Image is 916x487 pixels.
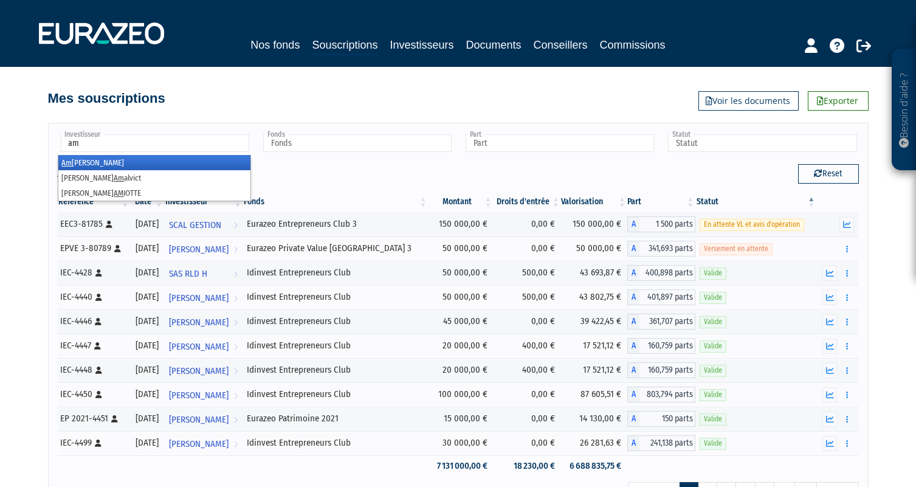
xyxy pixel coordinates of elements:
td: 43 802,75 € [561,285,627,309]
td: 500,00 € [494,261,561,285]
div: [DATE] [134,364,160,376]
div: IEC-4448 [61,364,126,376]
td: 50 000,00 € [561,237,627,261]
div: EPVE 3-80789 [61,242,126,255]
span: Valide [700,413,726,425]
a: Commissions [600,36,666,54]
span: A [627,338,639,354]
i: Voir l'investisseur [234,238,238,261]
span: [PERSON_NAME] [169,287,229,309]
div: IEC-4440 [61,291,126,303]
span: A [627,216,639,232]
td: 100 000,00 € [429,382,494,407]
img: 1732889491-logotype_eurazeo_blanc_rvb.png [39,22,164,44]
td: 26 281,63 € [561,431,627,455]
div: [DATE] [134,412,160,425]
h4: Mes souscriptions [48,91,165,106]
td: 150 000,00 € [561,212,627,237]
div: Idinvest Entrepreneurs Club [247,315,424,328]
span: A [627,289,639,305]
span: [PERSON_NAME] [169,384,229,407]
th: Droits d'entrée: activer pour trier la colonne par ordre croissant [494,192,561,212]
td: 0,00 € [494,407,561,431]
td: 150 000,00 € [429,212,494,237]
div: [DATE] [134,266,160,279]
span: 160,759 parts [639,338,695,354]
span: [PERSON_NAME] [169,311,229,334]
div: EEC3-81785 [61,218,126,230]
span: Valide [700,292,726,303]
div: A - Eurazeo Entrepreneurs Club 3 [627,216,695,232]
i: [Français] Personne physique [112,415,119,423]
i: [Français] Personne physique [95,440,102,447]
span: 803,794 parts [639,387,695,402]
i: [Français] Personne physique [106,221,113,228]
th: Part: activer pour trier la colonne par ordre croissant [627,192,695,212]
div: A - Idinvest Entrepreneurs Club [627,265,695,281]
td: 45 000,00 € [429,309,494,334]
div: Eurazeo Private Value [GEOGRAPHIC_DATA] 3 [247,242,424,255]
th: Investisseur: activer pour trier la colonne par ordre croissant [164,192,243,212]
span: 341,693 parts [639,241,695,257]
td: 20 000,00 € [429,334,494,358]
span: 241,138 parts [639,435,695,451]
div: A - Idinvest Entrepreneurs Club [627,289,695,305]
i: Voir l'investisseur [234,360,238,382]
th: Date: activer pour trier la colonne par ordre croissant [130,192,164,212]
div: [DATE] [134,291,160,303]
span: [PERSON_NAME] [169,238,229,261]
div: Idinvest Entrepreneurs Club [247,388,424,401]
button: Reset [798,164,859,184]
td: 0,00 € [494,237,561,261]
td: 7 131 000,00 € [429,455,494,477]
div: A - Idinvest Entrepreneurs Club [627,362,695,378]
i: Voir l'investisseur [234,384,238,407]
a: [PERSON_NAME] [164,309,243,334]
div: Eurazeo Entrepreneurs Club 3 [247,218,424,230]
li: [PERSON_NAME] IOTTE [58,185,250,201]
li: [PERSON_NAME] [58,155,250,170]
span: 361,707 parts [639,314,695,330]
div: IEC-4428 [61,266,126,279]
td: 15 000,00 € [429,407,494,431]
span: 401,897 parts [639,289,695,305]
span: Valide [700,340,726,352]
i: [Français] Personne physique [115,245,122,252]
div: IEC-4450 [61,388,126,401]
span: Valide [700,365,726,376]
a: Nos fonds [250,36,300,54]
a: SAS RLD H [164,261,243,285]
td: 50 000,00 € [429,261,494,285]
i: Voir l'investisseur [234,287,238,309]
div: [DATE] [134,218,160,230]
span: A [627,265,639,281]
em: Am [62,158,72,167]
span: 160,759 parts [639,362,695,378]
td: 6 688 835,75 € [561,455,627,477]
th: Valorisation: activer pour trier la colonne par ordre croissant [561,192,627,212]
i: Voir l'investisseur [234,214,238,237]
span: 150 parts [639,411,695,427]
div: IEC-4446 [61,315,126,328]
div: Idinvest Entrepreneurs Club [247,339,424,352]
a: SCAL GESTION [164,212,243,237]
span: [PERSON_NAME] [169,409,229,431]
a: [PERSON_NAME] [164,382,243,407]
em: AM [114,188,124,198]
td: 39 422,45 € [561,309,627,334]
td: 50 000,00 € [429,285,494,309]
span: A [627,314,639,330]
i: Voir l'investisseur [234,336,238,358]
span: [PERSON_NAME] [169,433,229,455]
div: A - Idinvest Entrepreneurs Club [627,387,695,402]
i: [Français] Personne physique [96,367,103,374]
i: Voir l'investisseur [234,263,238,285]
td: 17 521,12 € [561,334,627,358]
td: 20 000,00 € [429,358,494,382]
div: A - Eurazeo Patrimoine 2021 [627,411,695,427]
span: [PERSON_NAME] [169,336,229,358]
div: Idinvest Entrepreneurs Club [247,291,424,303]
a: Exporter [808,91,869,111]
td: 400,00 € [494,334,561,358]
td: 500,00 € [494,285,561,309]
